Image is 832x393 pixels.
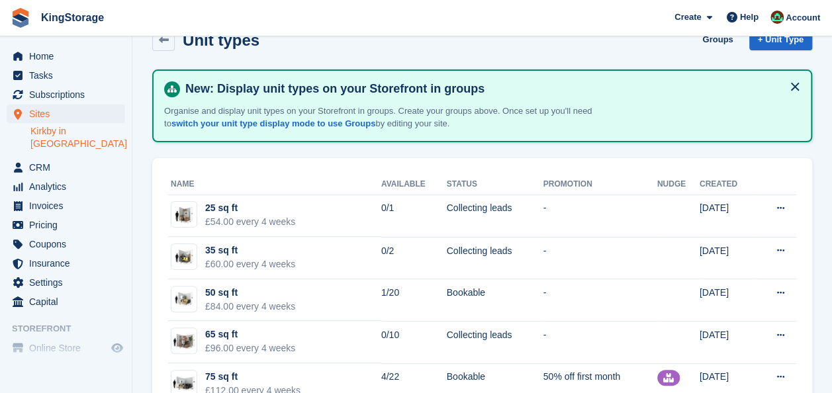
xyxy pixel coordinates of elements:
a: menu [7,158,125,177]
td: Collecting leads [447,321,543,363]
a: Kirkby in [GEOGRAPHIC_DATA] [30,125,125,150]
td: Bookable [447,279,543,322]
img: 65-sqft-unit.jpg [171,331,197,351]
span: Coupons [29,235,109,253]
a: menu [7,85,125,104]
td: 0/2 [381,237,447,279]
a: + Unit Type [749,28,812,50]
span: Storefront [12,322,132,335]
th: Nudge [657,174,700,195]
span: Insurance [29,254,109,273]
a: Groups [697,28,738,50]
span: Create [674,11,701,24]
img: 35-sqft-unit%20(1).jpg [171,247,197,267]
span: CRM [29,158,109,177]
td: 1/20 [381,279,447,322]
a: menu [7,254,125,273]
a: menu [7,66,125,85]
td: [DATE] [700,195,755,237]
span: Subscriptions [29,85,109,104]
td: - [543,279,657,322]
span: Online Store [29,339,109,357]
td: 0/10 [381,321,447,363]
span: Pricing [29,216,109,234]
a: menu [7,196,125,215]
span: Home [29,47,109,65]
img: 50-sqft-unit.jpg [171,289,197,308]
img: 25-sqft-unit%20(1).jpg [171,205,197,224]
div: £60.00 every 4 weeks [205,257,295,271]
span: Invoices [29,196,109,215]
h2: Unit types [183,31,259,49]
td: Collecting leads [447,195,543,237]
span: Capital [29,292,109,311]
a: Preview store [109,340,125,356]
h4: New: Display unit types on your Storefront in groups [180,81,800,97]
td: - [543,195,657,237]
th: Name [168,174,381,195]
th: Promotion [543,174,657,195]
div: 25 sq ft [205,201,295,215]
td: [DATE] [700,237,755,279]
a: menu [7,47,125,65]
th: Created [700,174,755,195]
p: Organise and display unit types on your Storefront in groups. Create your groups above. Once set ... [164,105,627,130]
div: 65 sq ft [205,327,295,341]
th: Available [381,174,447,195]
div: 35 sq ft [205,243,295,257]
a: switch your unit type display mode to use Groups [171,118,375,128]
div: 75 sq ft [205,370,300,384]
a: menu [7,216,125,234]
td: - [543,237,657,279]
td: [DATE] [700,279,755,322]
div: £84.00 every 4 weeks [205,300,295,314]
td: [DATE] [700,321,755,363]
a: menu [7,235,125,253]
a: menu [7,105,125,123]
span: Help [740,11,759,24]
div: £96.00 every 4 weeks [205,341,295,355]
th: Status [447,174,543,195]
img: John King [770,11,784,24]
a: menu [7,292,125,311]
div: £54.00 every 4 weeks [205,215,295,229]
span: Settings [29,273,109,292]
a: KingStorage [36,7,109,28]
a: menu [7,177,125,196]
img: stora-icon-8386f47178a22dfd0bd8f6a31ec36ba5ce8667c1dd55bd0f319d3a0aa187defe.svg [11,8,30,28]
span: Analytics [29,177,109,196]
span: Sites [29,105,109,123]
td: Collecting leads [447,237,543,279]
td: 0/1 [381,195,447,237]
td: - [543,321,657,363]
a: menu [7,273,125,292]
img: 75-sqft-unit.jpg [171,374,197,393]
div: 50 sq ft [205,286,295,300]
a: menu [7,339,125,357]
span: Account [786,11,820,24]
span: Tasks [29,66,109,85]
